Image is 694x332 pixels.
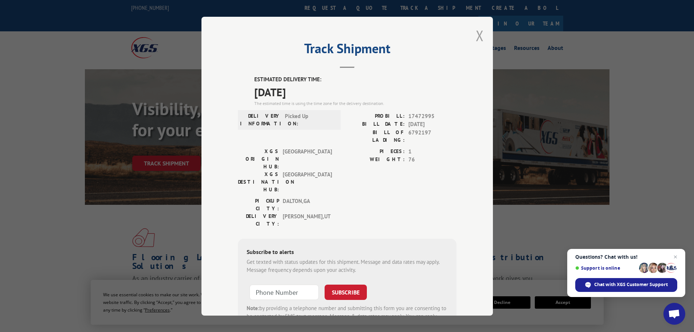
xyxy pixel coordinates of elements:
span: Chat with XGS Customer Support [594,281,668,288]
label: PICKUP CITY: [238,197,279,212]
span: 17472995 [408,112,456,120]
div: Get texted with status updates for this shipment. Message and data rates may apply. Message frequ... [247,258,448,274]
span: 6792197 [408,128,456,144]
label: PIECES: [347,147,405,156]
div: Subscribe to alerts [247,247,448,258]
span: Support is online [575,265,636,271]
label: BILL OF LADING: [347,128,405,144]
strong: Note: [247,304,259,311]
h2: Track Shipment [238,43,456,57]
span: [DATE] [254,83,456,100]
label: PROBILL: [347,112,405,120]
span: 1 [408,147,456,156]
button: Close modal [476,26,484,45]
label: BILL DATE: [347,120,405,129]
span: DALTON , GA [283,197,332,212]
span: Picked Up [285,112,334,127]
button: SUBSCRIBE [325,284,367,300]
label: WEIGHT: [347,156,405,164]
label: DELIVERY CITY: [238,212,279,227]
span: Close chat [671,253,680,261]
span: 76 [408,156,456,164]
label: DELIVERY INFORMATION: [240,112,281,127]
label: XGS DESTINATION HUB: [238,170,279,193]
label: XGS ORIGIN HUB: [238,147,279,170]
span: [GEOGRAPHIC_DATA] [283,147,332,170]
div: The estimated time is using the time zone for the delivery destination. [254,100,456,106]
span: Questions? Chat with us! [575,254,677,260]
label: ESTIMATED DELIVERY TIME: [254,75,456,84]
input: Phone Number [250,284,319,300]
span: [DATE] [408,120,456,129]
div: Open chat [663,303,685,325]
div: by providing a telephone number and submitting this form you are consenting to be contacted by SM... [247,304,448,329]
span: [PERSON_NAME] , UT [283,212,332,227]
div: Chat with XGS Customer Support [575,278,677,292]
span: [GEOGRAPHIC_DATA] [283,170,332,193]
